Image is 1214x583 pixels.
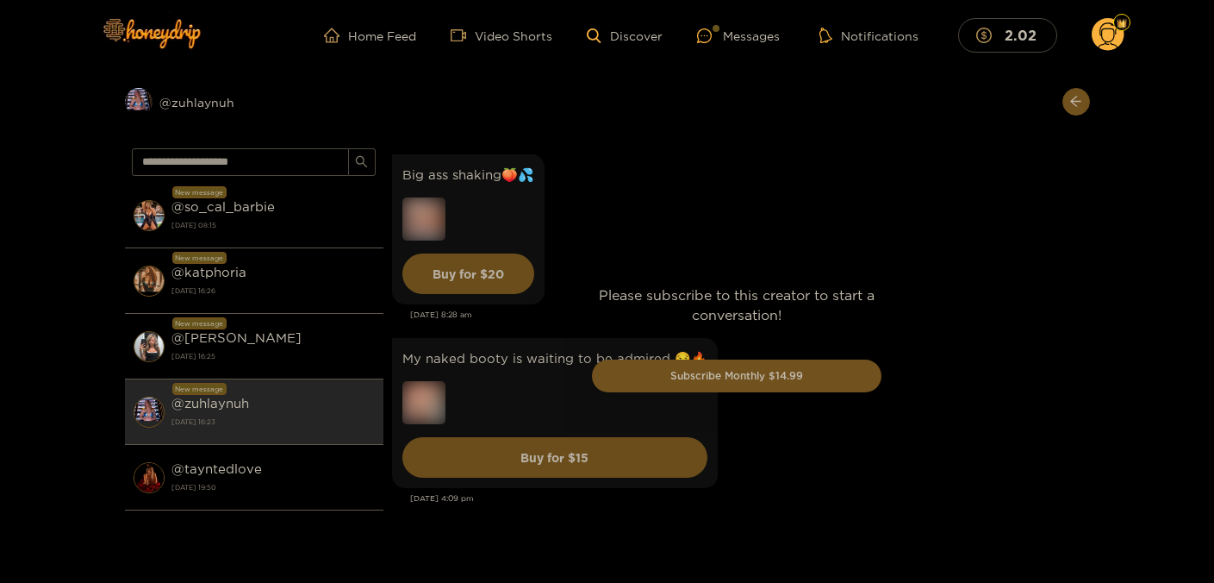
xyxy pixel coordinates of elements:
[451,28,475,43] span: video-camera
[592,360,881,392] button: Subscribe Monthly $14.99
[134,200,165,231] img: conversation
[171,265,246,279] strong: @ katphoria
[348,148,376,176] button: search
[324,28,348,43] span: home
[172,252,227,264] div: New message
[172,186,227,198] div: New message
[171,217,375,233] strong: [DATE] 08:15
[171,283,375,298] strong: [DATE] 16:26
[451,28,552,43] a: Video Shorts
[172,383,227,395] div: New message
[958,18,1057,52] button: 2.02
[171,396,249,411] strong: @ zuhlaynuh
[134,397,165,428] img: conversation
[324,28,416,43] a: Home Feed
[1069,95,1082,110] span: arrow-left
[171,461,262,476] strong: @ tayntedlove
[1002,26,1039,44] mark: 2.02
[171,199,275,214] strong: @ so_cal_barbie
[697,26,780,46] div: Messages
[125,88,383,116] div: @zuhlaynuh
[355,155,368,170] span: search
[976,28,1000,43] span: dollar
[134,462,165,493] img: conversation
[134,331,165,362] img: conversation
[171,348,375,364] strong: [DATE] 16:25
[134,266,165,297] img: conversation
[1062,88,1090,116] button: arrow-left
[814,27,924,44] button: Notifications
[1117,18,1127,28] img: Fan Level
[171,330,302,345] strong: @ [PERSON_NAME]
[587,28,662,43] a: Discover
[171,414,375,429] strong: [DATE] 16:23
[592,285,881,325] p: Please subscribe to this creator to start a conversation!
[172,317,227,329] div: New message
[171,480,375,495] strong: [DATE] 19:50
